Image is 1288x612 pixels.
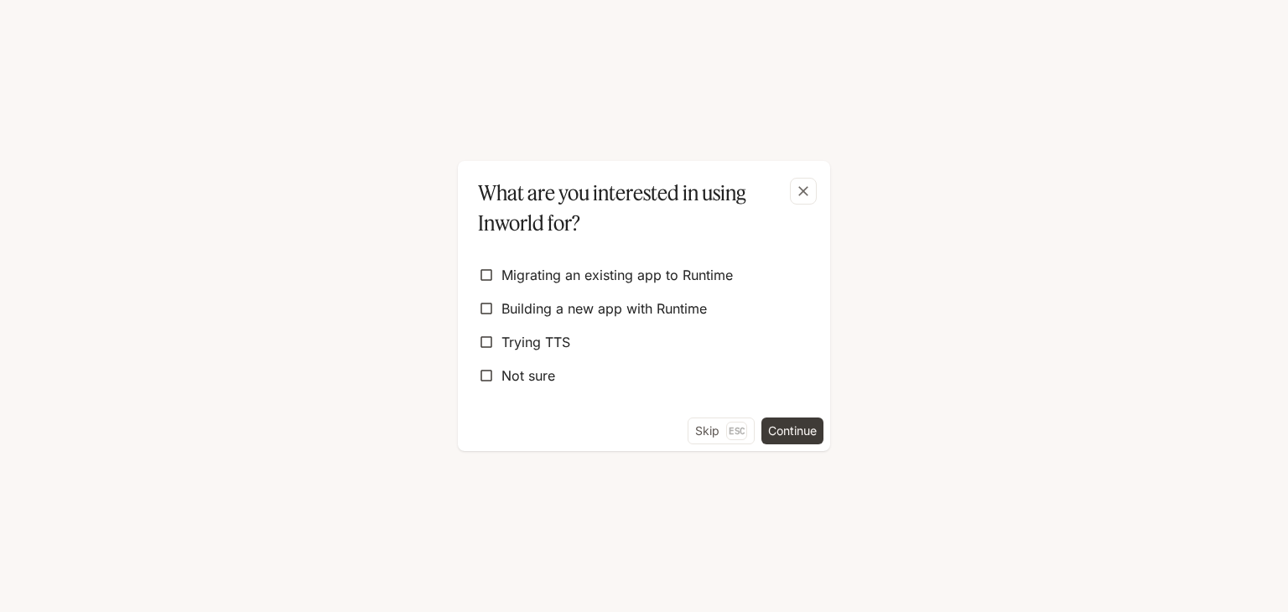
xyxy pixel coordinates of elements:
[501,265,733,285] span: Migrating an existing app to Runtime
[501,332,570,352] span: Trying TTS
[478,178,803,238] p: What are you interested in using Inworld for?
[688,418,755,444] button: SkipEsc
[501,298,707,319] span: Building a new app with Runtime
[726,422,747,440] p: Esc
[501,366,555,386] span: Not sure
[761,418,823,444] button: Continue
